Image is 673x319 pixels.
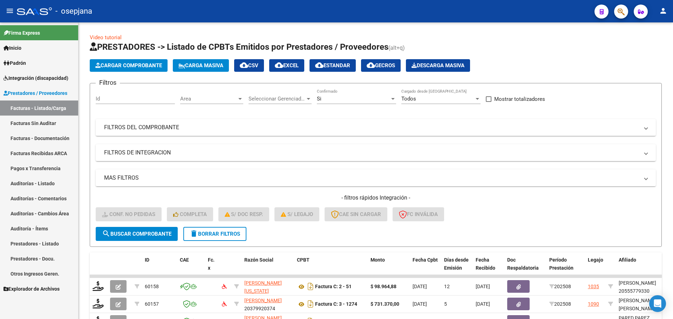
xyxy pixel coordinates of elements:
span: Gecros [367,62,395,69]
button: Carga Masiva [173,59,229,72]
strong: Factura C: 3 - 1274 [315,301,357,307]
span: Explorador de Archivos [4,285,60,293]
datatable-header-cell: Afiliado [616,252,672,283]
button: Conf. no pedidas [96,207,162,221]
span: 202508 [549,301,571,307]
span: 202508 [549,284,571,289]
span: S/ legajo [281,211,313,217]
span: Días desde Emisión [444,257,469,271]
div: 20379920374 [244,297,291,311]
h4: - filtros rápidos Integración - [96,194,656,202]
mat-icon: person [659,7,667,15]
button: S/ Doc Resp. [218,207,270,221]
button: S/ legajo [274,207,319,221]
mat-icon: delete [190,229,198,238]
strong: $ 731.370,00 [371,301,399,307]
strong: $ 98.964,88 [371,284,396,289]
span: Prestadores / Proveedores [4,89,67,97]
datatable-header-cell: CAE [177,252,205,283]
button: CAE SIN CARGAR [325,207,387,221]
button: Cargar Comprobante [90,59,168,72]
mat-expansion-panel-header: FILTROS DE INTEGRACION [96,144,656,161]
i: Descargar documento [306,281,315,292]
span: Borrar Filtros [190,231,240,237]
datatable-header-cell: Monto [368,252,410,283]
span: EXCEL [275,62,299,69]
span: CSV [240,62,258,69]
span: Mostrar totalizadores [494,95,545,103]
span: Fc. x [208,257,215,271]
span: Integración (discapacidad) [4,74,68,82]
span: Todos [401,96,416,102]
datatable-header-cell: Razón Social [242,252,294,283]
span: Legajo [588,257,603,263]
span: Fecha Recibido [476,257,495,271]
span: Monto [371,257,385,263]
span: Fecha Cpbt [413,257,438,263]
span: [DATE] [413,301,427,307]
button: EXCEL [269,59,304,72]
span: 5 [444,301,447,307]
span: Area [180,96,237,102]
datatable-header-cell: Período Prestación [546,252,585,283]
span: Carga Masiva [178,62,223,69]
span: Buscar Comprobante [102,231,171,237]
span: PRESTADORES -> Listado de CPBTs Emitidos por Prestadores / Proveedores [90,42,388,52]
strong: Factura C: 2 - 51 [315,284,352,290]
span: [DATE] [476,301,490,307]
span: [DATE] [413,284,427,289]
span: Afiliado [619,257,636,263]
span: [PERSON_NAME][US_STATE] [244,280,282,294]
span: Si [317,96,321,102]
i: Descargar documento [306,298,315,310]
mat-icon: cloud_download [315,61,324,69]
mat-icon: cloud_download [367,61,375,69]
span: Seleccionar Gerenciador [249,96,305,102]
button: Borrar Filtros [183,227,246,241]
button: CSV [234,59,264,72]
span: [PERSON_NAME] [244,298,282,303]
div: 1035 [588,283,599,291]
div: 1090 [588,300,599,308]
datatable-header-cell: Fecha Recibido [473,252,504,283]
datatable-header-cell: Fc. x [205,252,219,283]
span: Conf. no pedidas [102,211,155,217]
span: Firma Express [4,29,40,37]
span: Período Prestación [549,257,573,271]
a: Video tutorial [90,34,122,41]
span: 60157 [145,301,159,307]
span: Cargar Comprobante [95,62,162,69]
span: 12 [444,284,450,289]
span: CPBT [297,257,310,263]
span: - osepjana [55,4,92,19]
app-download-masive: Descarga masiva de comprobantes (adjuntos) [406,59,470,72]
span: (alt+q) [388,44,405,51]
datatable-header-cell: CPBT [294,252,368,283]
mat-icon: cloud_download [240,61,248,69]
mat-expansion-panel-header: FILTROS DEL COMPROBANTE [96,119,656,136]
div: [PERSON_NAME] 20555779330 [619,279,669,295]
mat-panel-title: FILTROS DEL COMPROBANTE [104,124,639,131]
mat-panel-title: MAS FILTROS [104,174,639,182]
button: Completa [167,207,213,221]
span: Descarga Masiva [412,62,464,69]
mat-expansion-panel-header: MAS FILTROS [96,169,656,186]
div: 27239966743 [244,279,291,294]
span: S/ Doc Resp. [225,211,263,217]
span: [DATE] [476,284,490,289]
span: CAE SIN CARGAR [331,211,381,217]
datatable-header-cell: ID [142,252,177,283]
datatable-header-cell: Fecha Cpbt [410,252,441,283]
button: Estandar [310,59,356,72]
mat-icon: menu [6,7,14,15]
span: Padrón [4,59,26,67]
div: Open Intercom Messenger [649,295,666,312]
datatable-header-cell: Doc Respaldatoria [504,252,546,283]
span: Inicio [4,44,21,52]
span: CAE [180,257,189,263]
h3: Filtros [96,78,120,88]
span: Razón Social [244,257,273,263]
span: FC Inválida [399,211,438,217]
span: ID [145,257,149,263]
span: Estandar [315,62,350,69]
